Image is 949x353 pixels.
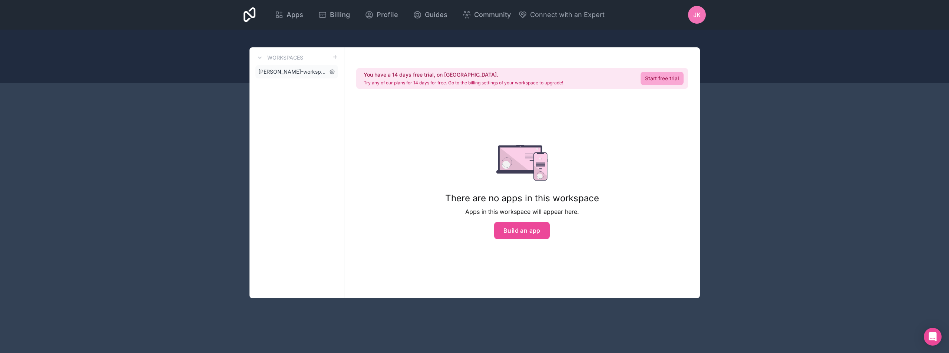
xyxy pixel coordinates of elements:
h1: There are no apps in this workspace [445,192,599,204]
a: [PERSON_NAME]-workspace [255,65,338,78]
span: Guides [425,10,447,20]
h3: Workspaces [267,54,303,61]
span: JK [693,10,701,19]
p: Try any of our plans for 14 days for free. Go to the billing settings of your workspace to upgrade! [364,80,563,86]
a: Apps [269,7,309,23]
a: Community [456,7,517,23]
a: Profile [359,7,404,23]
img: empty state [496,145,548,181]
a: Workspaces [255,53,303,62]
a: Billing [312,7,356,23]
span: Billing [330,10,350,20]
p: Apps in this workspace will appear here. [445,207,599,216]
span: Community [474,10,511,20]
button: Connect with an Expert [518,10,605,20]
span: Apps [287,10,303,20]
span: Connect with an Expert [530,10,605,20]
a: Start free trial [641,72,684,85]
div: Open Intercom Messenger [924,328,942,346]
a: Guides [407,7,453,23]
h2: You have a 14 days free trial, on [GEOGRAPHIC_DATA]. [364,71,563,78]
span: Profile [377,10,398,20]
span: [PERSON_NAME]-workspace [258,68,326,75]
button: Build an app [494,222,550,239]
